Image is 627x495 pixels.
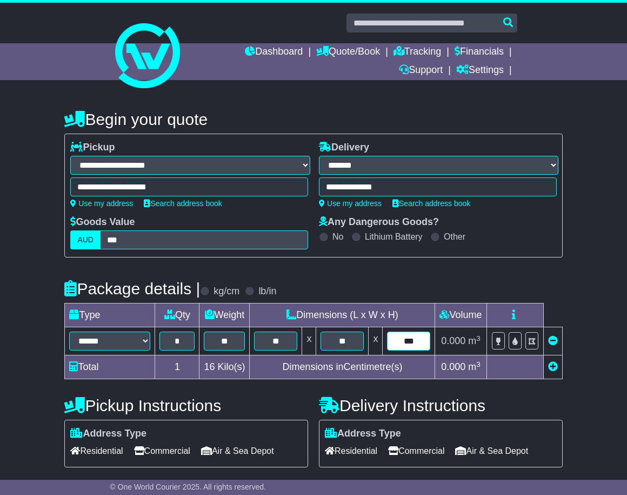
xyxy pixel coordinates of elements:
[319,142,369,154] label: Delivery
[468,361,481,372] span: m
[316,43,380,62] a: Quote/Book
[455,443,528,459] span: Air & Sea Depot
[70,443,123,459] span: Residential
[134,443,190,459] span: Commercial
[476,334,481,342] sup: 3
[155,303,199,327] td: Qty
[393,43,441,62] a: Tracking
[258,286,276,298] label: lb/in
[455,43,504,62] a: Financials
[456,62,504,80] a: Settings
[199,303,250,327] td: Weight
[70,199,133,208] a: Use my address
[399,62,443,80] a: Support
[110,483,266,491] span: © One World Courier 2025. All rights reserved.
[548,335,558,346] a: Remove this item
[435,303,486,327] td: Volume
[199,355,250,379] td: Kilo(s)
[64,397,308,414] h4: Pickup Instructions
[201,443,274,459] span: Air & Sea Depot
[365,232,423,242] label: Lithium Battery
[250,355,435,379] td: Dimensions in Centimetre(s)
[70,230,101,249] label: AUD
[441,361,465,372] span: 0.000
[70,216,135,228] label: Goods Value
[65,303,155,327] td: Type
[548,361,558,372] a: Add new item
[65,355,155,379] td: Total
[319,199,382,208] a: Use my address
[332,232,343,242] label: No
[70,142,115,154] label: Pickup
[64,110,562,128] h4: Begin your quote
[468,335,481,346] span: m
[245,43,303,62] a: Dashboard
[144,199,222,208] a: Search address book
[319,216,439,228] label: Any Dangerous Goods?
[444,232,465,242] label: Other
[392,199,470,208] a: Search address book
[388,443,444,459] span: Commercial
[369,327,383,355] td: x
[325,428,401,440] label: Address Type
[250,303,435,327] td: Dimensions (L x W x H)
[325,443,377,459] span: Residential
[441,335,465,346] span: 0.000
[70,428,146,440] label: Address Type
[204,361,215,372] span: 16
[476,360,481,368] sup: 3
[302,327,316,355] td: x
[319,397,563,414] h4: Delivery Instructions
[214,286,239,298] label: kg/cm
[64,280,200,298] h4: Package details |
[155,355,199,379] td: 1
